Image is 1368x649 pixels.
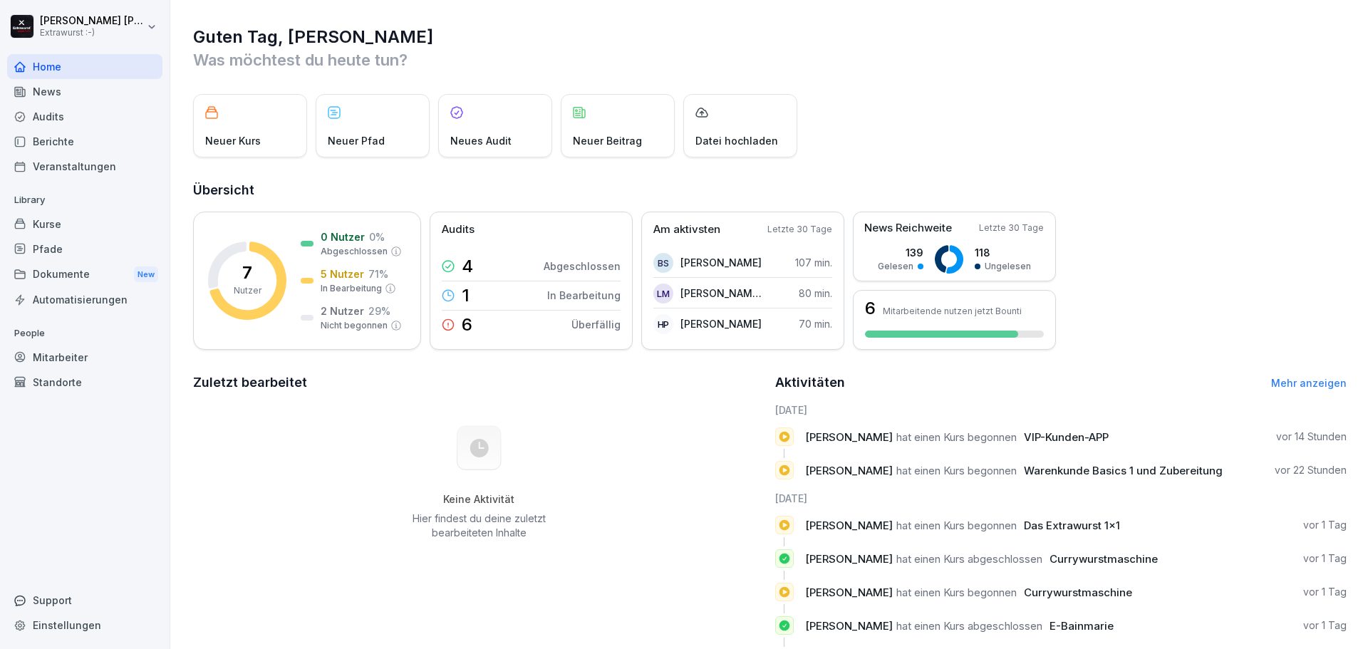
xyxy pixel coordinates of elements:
p: Gelesen [878,260,913,273]
h2: Übersicht [193,180,1347,200]
a: Automatisierungen [7,287,162,312]
p: vor 22 Stunden [1275,463,1347,477]
a: Kurse [7,212,162,237]
p: 118 [975,245,1031,260]
p: People [7,322,162,345]
span: Warenkunde Basics 1 und Zubereitung [1024,464,1223,477]
a: Mehr anzeigen [1271,377,1347,389]
p: 71 % [368,266,388,281]
span: hat einen Kurs begonnen [896,586,1017,599]
p: Extrawurst :-) [40,28,144,38]
a: Audits [7,104,162,129]
p: Neuer Kurs [205,133,261,148]
p: Letzte 30 Tage [979,222,1044,234]
h2: Zuletzt bearbeitet [193,373,765,393]
p: Neuer Beitrag [573,133,642,148]
p: Nutzer [234,284,261,297]
p: Am aktivsten [653,222,720,238]
a: Mitarbeiter [7,345,162,370]
span: [PERSON_NAME] [805,464,893,477]
a: Berichte [7,129,162,154]
p: Was möchtest du heute tun? [193,48,1347,71]
p: Abgeschlossen [544,259,621,274]
p: 2 Nutzer [321,303,364,318]
p: In Bearbeitung [321,282,382,295]
span: [PERSON_NAME] [805,519,893,532]
div: BS [653,253,673,273]
span: Das Extrawurst 1x1 [1024,519,1120,532]
p: vor 14 Stunden [1276,430,1347,444]
p: vor 1 Tag [1303,618,1347,633]
p: News Reichweite [864,220,952,237]
p: 5 Nutzer [321,266,364,281]
a: Home [7,54,162,79]
span: [PERSON_NAME] [805,430,893,444]
p: 7 [242,264,252,281]
h1: Guten Tag, [PERSON_NAME] [193,26,1347,48]
p: Nicht begonnen [321,319,388,332]
p: Ungelesen [985,260,1031,273]
span: hat einen Kurs begonnen [896,519,1017,532]
p: 0 Nutzer [321,229,365,244]
p: vor 1 Tag [1303,518,1347,532]
h5: Keine Aktivität [407,493,551,506]
span: Currywurstmaschine [1050,552,1158,566]
a: Pfade [7,237,162,261]
p: 29 % [368,303,390,318]
h3: 6 [865,300,876,317]
span: E-Bainmarie [1050,619,1114,633]
div: Support [7,588,162,613]
span: [PERSON_NAME] [805,586,893,599]
p: vor 1 Tag [1303,551,1347,566]
p: 80 min. [799,286,832,301]
span: hat einen Kurs begonnen [896,464,1017,477]
a: Standorte [7,370,162,395]
div: Dokumente [7,261,162,288]
span: [PERSON_NAME] [805,552,893,566]
span: VIP-Kunden-APP [1024,430,1109,444]
p: 70 min. [799,316,832,331]
p: 1 [462,287,470,304]
p: Überfällig [571,317,621,332]
div: HP [653,314,673,334]
a: Veranstaltungen [7,154,162,179]
p: Neues Audit [450,133,512,148]
span: hat einen Kurs abgeschlossen [896,619,1042,633]
p: Abgeschlossen [321,245,388,258]
p: 4 [462,258,473,275]
p: Letzte 30 Tage [767,223,832,236]
p: In Bearbeitung [547,288,621,303]
p: [PERSON_NAME][GEOGRAPHIC_DATA] [680,286,762,301]
p: [PERSON_NAME] [680,316,762,331]
p: Datei hochladen [695,133,778,148]
a: News [7,79,162,104]
p: Audits [442,222,475,238]
h6: [DATE] [775,491,1347,506]
span: hat einen Kurs abgeschlossen [896,552,1042,566]
div: LM [653,284,673,303]
h6: [DATE] [775,403,1347,417]
p: 6 [462,316,472,333]
p: vor 1 Tag [1303,585,1347,599]
h2: Aktivitäten [775,373,845,393]
div: New [134,266,158,283]
p: Hier findest du deine zuletzt bearbeiteten Inhalte [407,512,551,540]
p: 0 % [369,229,385,244]
a: Einstellungen [7,613,162,638]
p: 107 min. [795,255,832,270]
span: Currywurstmaschine [1024,586,1132,599]
p: [PERSON_NAME] [680,255,762,270]
p: Library [7,189,162,212]
p: 139 [878,245,923,260]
